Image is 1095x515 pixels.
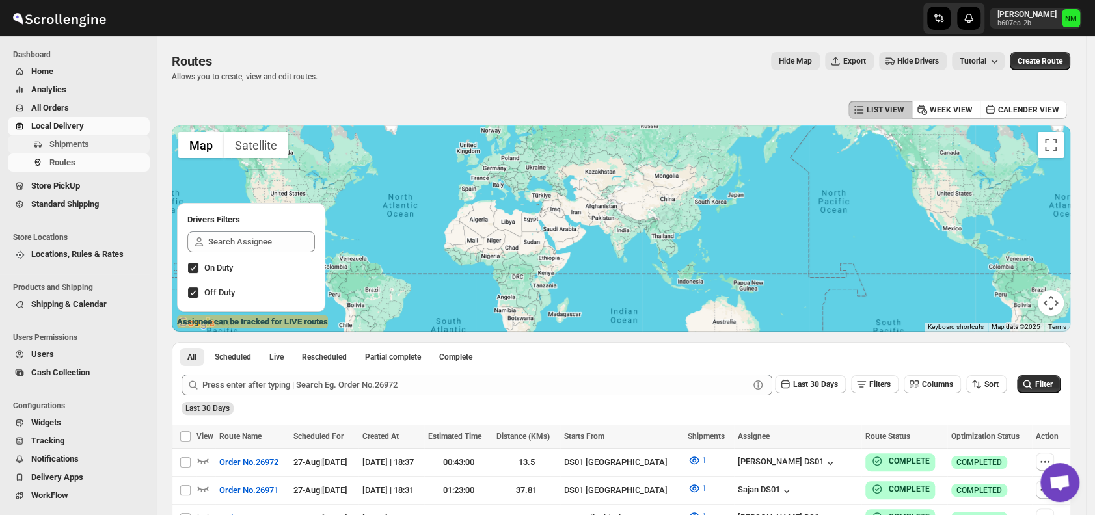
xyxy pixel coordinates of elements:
[302,352,347,362] span: Rescheduled
[738,456,837,469] div: [PERSON_NAME] DS01
[31,249,124,259] span: Locations, Rules & Rates
[185,404,230,413] span: Last 30 Days
[31,103,69,112] span: All Orders
[865,432,910,441] span: Route Status
[980,101,1067,119] button: CALENDER VIEW
[990,8,1081,29] button: User menu
[219,456,278,469] span: Order No.26972
[564,484,680,497] div: DS01 [GEOGRAPHIC_DATA]
[8,245,150,263] button: Locations, Rules & Rates
[8,135,150,153] button: Shipments
[738,432,770,441] span: Assignee
[211,480,286,501] button: Order No.26971
[428,432,481,441] span: Estimated Time
[8,81,150,99] button: Analytics
[178,132,224,158] button: Show street map
[196,432,213,441] span: View
[688,432,725,441] span: Shipments
[172,72,318,82] p: Allows you to create, view and edit routes.
[960,57,986,66] span: Tutorial
[825,52,874,70] button: Export
[13,332,150,343] span: Users Permissions
[952,52,1005,70] button: Tutorial
[10,2,108,34] img: ScrollEngine
[956,457,1002,468] span: COMPLETED
[922,380,953,389] span: Columns
[362,432,399,441] span: Created At
[496,432,550,441] span: Distance (KMs)
[31,66,53,76] span: Home
[871,482,930,495] button: COMPLETE
[1065,14,1077,23] text: NM
[13,232,150,243] span: Store Locations
[1035,380,1053,389] span: Filter
[897,56,939,66] span: Hide Drivers
[496,484,557,497] div: 37.81
[208,231,315,252] input: Search Assignee
[793,380,838,389] span: Last 30 Days
[293,457,347,467] span: 27-Aug | [DATE]
[8,468,150,486] button: Delivery Apps
[8,345,150,363] button: Users
[365,352,421,362] span: Partial complete
[13,282,150,293] span: Products and Shipping
[293,485,347,495] span: 27-Aug | [DATE]
[851,375,899,393] button: Filters
[269,352,284,362] span: Live
[31,85,66,94] span: Analytics
[362,456,420,469] div: [DATE] | 18:37
[219,484,278,497] span: Order No.26971
[215,352,251,362] span: Scheduled
[564,456,680,469] div: DS01 [GEOGRAPHIC_DATA]
[771,52,820,70] button: Map action label
[8,62,150,81] button: Home
[1062,9,1080,27] span: Narjit Magar
[912,101,980,119] button: WEEK VIEW
[439,352,472,362] span: Complete
[702,455,707,465] span: 1
[8,414,150,432] button: Widgets
[775,375,846,393] button: Last 30 Days
[31,121,84,131] span: Local Delivery
[211,452,286,473] button: Order No.26972
[702,483,707,493] span: 1
[13,49,150,60] span: Dashboard
[31,181,80,191] span: Store PickUp
[172,53,212,69] span: Routes
[738,484,793,497] button: Sajan DS01
[31,490,68,500] span: WorkFlow
[8,99,150,117] button: All Orders
[175,315,218,332] a: Open this area in Google Maps (opens a new window)
[496,456,557,469] div: 13.5
[564,432,604,441] span: Starts From
[1040,463,1079,502] a: Open chat
[904,375,961,393] button: Columns
[13,401,150,411] span: Configurations
[362,484,420,497] div: [DATE] | 18:31
[31,367,90,377] span: Cash Collection
[951,432,1020,441] span: Optimization Status
[8,363,150,382] button: Cash Collection
[8,153,150,172] button: Routes
[49,157,75,167] span: Routes
[187,352,196,362] span: All
[871,455,930,468] button: COMPLETE
[1036,432,1059,441] span: Action
[1048,323,1066,330] a: Terms (opens in new tab)
[224,132,288,158] button: Show satellite imagery
[180,348,204,366] button: All routes
[187,213,315,226] h2: Drivers Filters
[31,436,64,445] span: Tracking
[1038,290,1064,316] button: Map camera controls
[889,456,930,466] b: COMPLETE
[202,375,749,395] input: Press enter after typing | Search Eg. Order No.26972
[997,20,1057,27] p: b607ea-2b
[848,101,912,119] button: LIST VIEW
[843,56,866,66] span: Export
[1017,375,1061,393] button: Filter
[8,450,150,468] button: Notifications
[175,315,218,332] img: Google
[966,375,1007,393] button: Sort
[8,486,150,505] button: WorkFlow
